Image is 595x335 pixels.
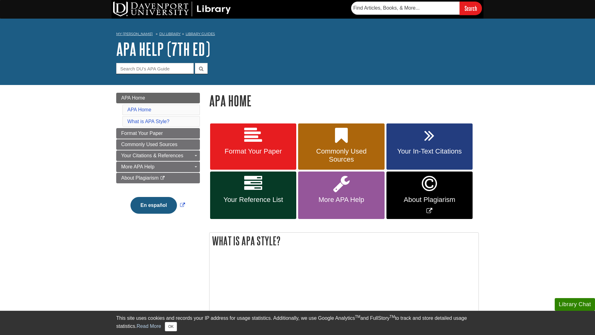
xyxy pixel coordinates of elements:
[116,162,200,172] a: More APA Help
[391,196,468,204] span: About Plagiarism
[351,2,482,15] form: Searches DU Library's articles, books, and more
[355,315,360,319] sup: TM
[121,142,177,147] span: Commonly Used Sources
[121,175,159,181] span: About Plagiarism
[116,173,200,183] a: About Plagiarism
[298,123,384,170] a: Commonly Used Sources
[116,315,479,331] div: This site uses cookies and records your IP address for usage statistics. Additionally, we use Goo...
[390,315,395,319] sup: TM
[303,196,380,204] span: More APA Help
[116,93,200,224] div: Guide Page Menu
[116,39,210,59] a: APA Help (7th Ed)
[215,147,292,155] span: Format Your Paper
[113,2,231,16] img: DU Library
[116,150,200,161] a: Your Citations & References
[165,322,177,331] button: Close
[391,147,468,155] span: Your In-Text Citations
[116,139,200,150] a: Commonly Used Sources
[121,131,163,136] span: Format Your Paper
[127,119,170,124] a: What is APA Style?
[215,196,292,204] span: Your Reference List
[116,31,153,37] a: My [PERSON_NAME]
[386,123,473,170] a: Your In-Text Citations
[460,2,482,15] input: Search
[121,95,145,100] span: APA Home
[137,324,161,329] a: Read More
[116,30,479,40] nav: breadcrumb
[298,172,384,219] a: More APA Help
[303,147,380,163] span: Commonly Used Sources
[386,172,473,219] a: Link opens in new window
[121,164,154,169] span: More APA Help
[209,93,479,109] h1: APA Home
[116,93,200,103] a: APA Home
[129,203,186,208] a: Link opens in new window
[159,32,181,36] a: DU Library
[127,107,151,112] a: APA Home
[116,63,194,74] input: Search DU's APA Guide
[160,176,165,180] i: This link opens in a new window
[121,153,183,158] span: Your Citations & References
[130,197,177,214] button: En español
[116,128,200,139] a: Format Your Paper
[209,233,478,249] h2: What is APA Style?
[186,32,215,36] a: Library Guides
[555,298,595,311] button: Library Chat
[210,123,296,170] a: Format Your Paper
[351,2,460,15] input: Find Articles, Books, & More...
[210,172,296,219] a: Your Reference List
